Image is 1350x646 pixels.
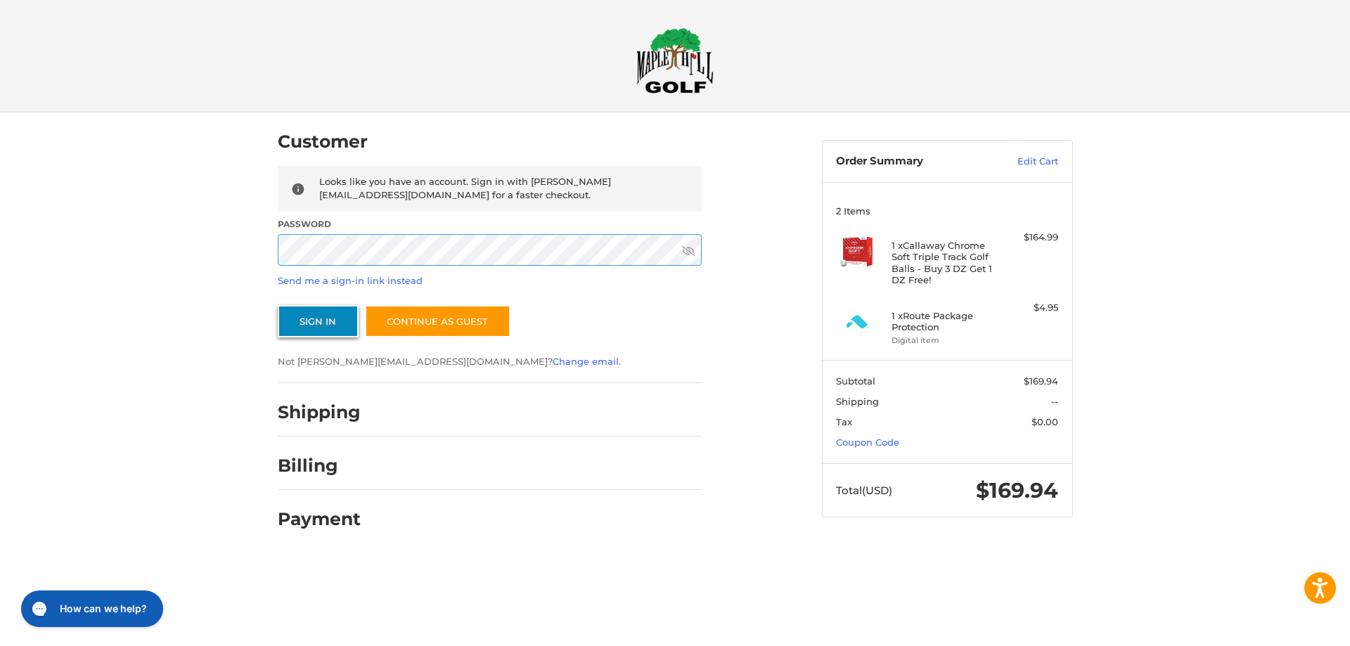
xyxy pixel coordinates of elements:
[836,155,987,169] h3: Order Summary
[1003,231,1058,245] div: $164.99
[553,356,619,367] a: Change email
[278,131,368,153] h2: Customer
[365,305,510,337] a: Continue as guest
[1024,375,1058,387] span: $169.94
[976,477,1058,503] span: $169.94
[892,310,999,333] h4: 1 x Route Package Protection
[836,484,892,497] span: Total (USD)
[636,27,714,93] img: Maple Hill Golf
[836,205,1058,217] h3: 2 Items
[836,416,852,427] span: Tax
[836,375,875,387] span: Subtotal
[278,455,360,477] h2: Billing
[278,355,702,369] p: Not [PERSON_NAME][EMAIL_ADDRESS][DOMAIN_NAME]? .
[278,305,359,337] button: Sign In
[836,437,899,448] a: Coupon Code
[836,396,879,407] span: Shipping
[14,586,167,632] iframe: Gorgias live chat messenger
[278,218,702,231] label: Password
[1003,301,1058,315] div: $4.95
[892,240,999,285] h4: 1 x Callaway Chrome Soft Triple Track Golf Balls - Buy 3 DZ Get 1 DZ Free!
[319,176,611,201] span: Looks like you have an account. Sign in with [PERSON_NAME][EMAIL_ADDRESS][DOMAIN_NAME] for a fast...
[278,508,361,530] h2: Payment
[278,275,423,286] a: Send me a sign-in link instead
[1031,416,1058,427] span: $0.00
[892,335,999,347] li: Digital Item
[278,401,361,423] h2: Shipping
[987,155,1058,169] a: Edit Cart
[1051,396,1058,407] span: --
